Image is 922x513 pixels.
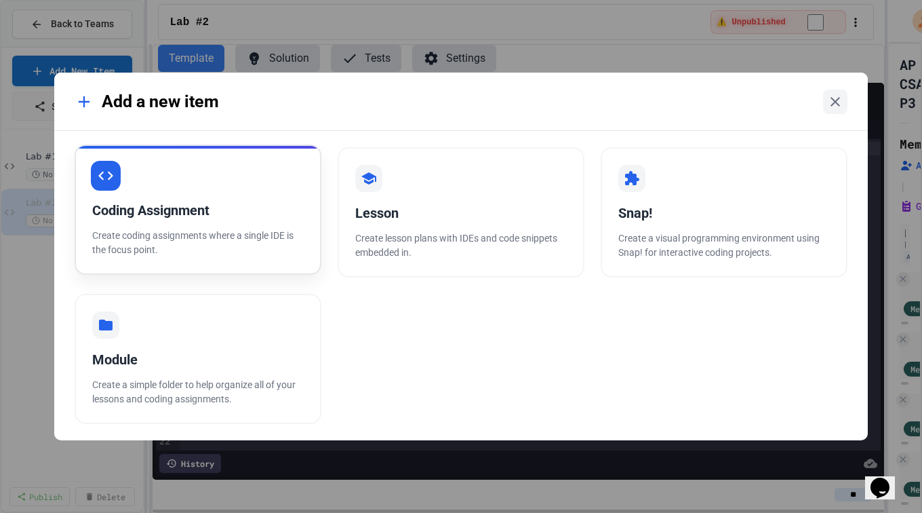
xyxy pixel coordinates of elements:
[92,349,304,370] div: Module
[92,229,304,257] p: Create coding assignments where a single IDE is the focus point.
[92,378,304,406] p: Create a simple folder to help organize all of your lessons and coding assignments.
[92,200,304,221] div: Coding Assignment
[75,89,219,115] div: Add a new item
[865,459,908,499] iframe: chat widget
